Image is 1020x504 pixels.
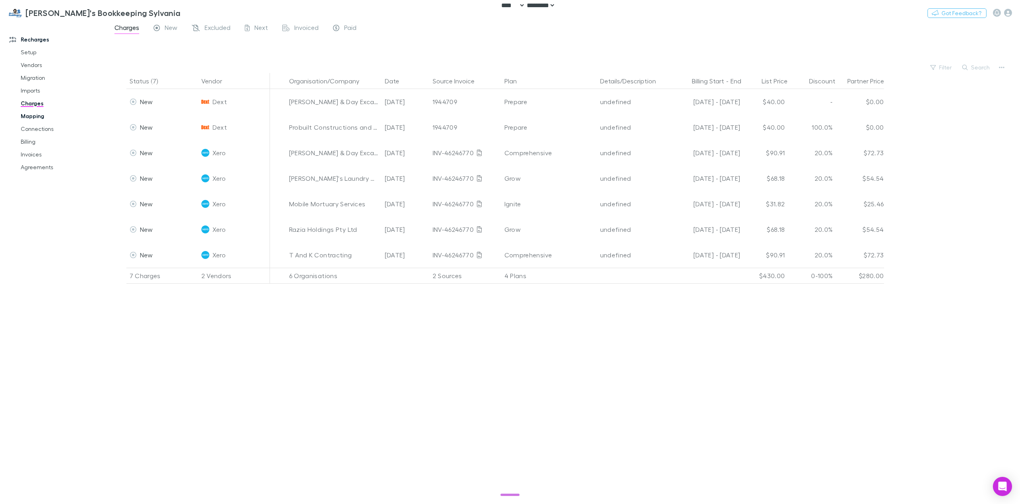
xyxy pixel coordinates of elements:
[600,73,666,89] button: Details/Description
[344,24,356,34] span: Paid
[926,63,957,72] button: Filter
[13,71,112,84] a: Migration
[382,217,429,242] div: [DATE]
[382,242,429,268] div: [DATE]
[201,98,209,106] img: Dext's Logo
[836,89,884,115] div: $0.00
[847,73,894,89] button: Partner Price
[433,166,498,191] div: INV-46246770
[740,115,788,140] div: $40.00
[504,89,594,115] div: Prepare
[8,8,22,18] img: Jim's Bookkeeping Sylvania's Logo
[433,140,498,166] div: INV-46246770
[788,89,836,115] div: -
[433,242,498,268] div: INV-46246770
[740,166,788,191] div: $68.18
[600,242,666,268] div: undefined
[672,242,740,268] div: [DATE] - [DATE]
[13,123,112,135] a: Connections
[382,191,429,217] div: [DATE]
[504,217,594,242] div: Grow
[836,191,884,217] div: $25.46
[201,73,232,89] button: Vendor
[672,73,749,89] div: -
[198,268,270,284] div: 2 Vendors
[201,149,209,157] img: Xero's Logo
[289,191,378,217] div: Mobile Mortuary Services
[993,477,1012,496] div: Open Intercom Messenger
[289,73,369,89] button: Organisation/Company
[213,140,226,166] span: Xero
[140,251,153,259] span: New
[13,84,112,97] a: Imports
[433,73,484,89] button: Source Invoice
[836,115,884,140] div: $0.00
[140,149,153,156] span: New
[382,140,429,166] div: [DATE]
[958,63,994,72] button: Search
[13,59,112,71] a: Vendors
[201,225,209,233] img: Xero's Logo
[836,166,884,191] div: $54.54
[213,242,226,268] span: Xero
[286,268,382,284] div: 6 Organisations
[433,115,498,140] div: 1944709
[504,73,526,89] button: Plan
[140,200,153,208] span: New
[385,73,409,89] button: Date
[788,242,836,268] div: 20.0%
[731,73,741,89] button: End
[213,217,226,242] span: Xero
[927,8,987,18] button: Got Feedback?
[788,115,836,140] div: 100.0%
[13,135,112,148] a: Billing
[672,166,740,191] div: [DATE] - [DATE]
[213,115,227,140] span: Dext
[13,110,112,123] a: Mapping
[289,242,378,268] div: T And K Contracting
[836,140,884,166] div: $72.73
[740,268,788,284] div: $430.00
[289,89,378,115] div: [PERSON_NAME] & Day Excavations Pty Ltd
[165,24,177,34] span: New
[504,242,594,268] div: Comprehensive
[126,268,198,284] div: 7 Charges
[140,123,153,131] span: New
[289,166,378,191] div: [PERSON_NAME]'s Laundry Services ([GEOGRAPHIC_DATA])
[205,24,230,34] span: Excluded
[201,251,209,259] img: Xero's Logo
[289,115,378,140] div: Probuilt Constructions and Developments Pty Ltd
[201,200,209,208] img: Xero's Logo
[382,166,429,191] div: [DATE]
[672,217,740,242] div: [DATE] - [DATE]
[504,191,594,217] div: Ignite
[289,140,378,166] div: [PERSON_NAME] & Day Excavations Pty Ltd
[504,115,594,140] div: Prepare
[13,46,112,59] a: Setup
[600,89,666,115] div: undefined
[504,140,594,166] div: Comprehensive
[140,174,153,182] span: New
[809,73,845,89] button: Discount
[740,242,788,268] div: $90.91
[836,242,884,268] div: $72.73
[114,24,139,34] span: Charges
[501,268,597,284] div: 4 Plans
[382,89,429,115] div: [DATE]
[788,268,836,284] div: 0-100%
[433,89,498,115] div: 1944709
[201,174,209,182] img: Xero's Logo
[140,98,153,105] span: New
[504,166,594,191] div: Grow
[429,268,501,284] div: 2 Sources
[600,217,666,242] div: undefined
[740,89,788,115] div: $40.00
[213,191,226,217] span: Xero
[788,166,836,191] div: 20.0%
[788,140,836,166] div: 20.0%
[13,148,112,161] a: Invoices
[740,191,788,217] div: $31.82
[213,89,227,115] span: Dext
[740,217,788,242] div: $68.18
[836,268,884,284] div: $280.00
